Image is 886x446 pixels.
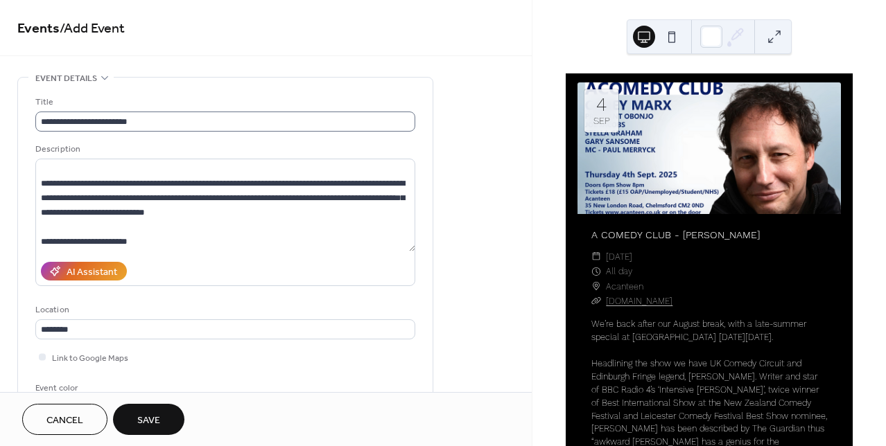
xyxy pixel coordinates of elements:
div: ​ [591,294,601,308]
a: [DOMAIN_NAME] [606,296,672,306]
span: / Add Event [60,15,125,42]
span: Save [137,413,160,428]
button: Cancel [22,404,107,435]
button: AI Assistant [41,262,127,280]
div: Event color [35,381,139,395]
span: Acanteen [606,279,643,294]
span: All day [606,264,632,278]
span: Cancel [46,413,83,428]
div: Location [35,303,412,317]
a: A COMEDY CLUB - [PERSON_NAME] [591,229,760,240]
div: Description [35,142,412,157]
div: AI Assistant [67,265,117,280]
div: 4 [596,96,607,114]
span: [DATE] [606,249,632,264]
div: Sep [593,116,610,126]
span: Link to Google Maps [52,351,128,366]
div: ​ [591,264,601,278]
div: ​ [591,279,601,294]
div: ​ [591,249,601,264]
div: Title [35,95,412,109]
span: Event details [35,71,97,86]
button: Save [113,404,184,435]
a: Events [17,15,60,42]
